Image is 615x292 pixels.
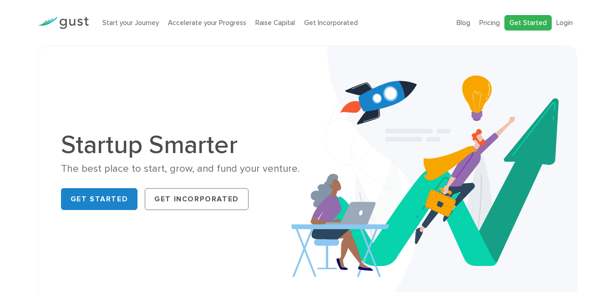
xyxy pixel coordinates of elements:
[304,19,358,27] a: Get Incorporated
[504,15,552,31] a: Get Started
[556,19,573,27] a: Login
[61,162,301,175] div: The best place to start, grow, and fund your venture.
[61,188,138,210] a: Get Started
[61,132,301,158] h1: Startup Smarter
[168,19,246,27] a: Accelerate your Progress
[255,19,295,27] a: Raise Capital
[145,188,249,210] a: Get Incorporated
[479,19,500,27] a: Pricing
[457,19,470,27] a: Blog
[38,17,89,29] img: Gust Logo
[102,19,159,27] a: Start your Journey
